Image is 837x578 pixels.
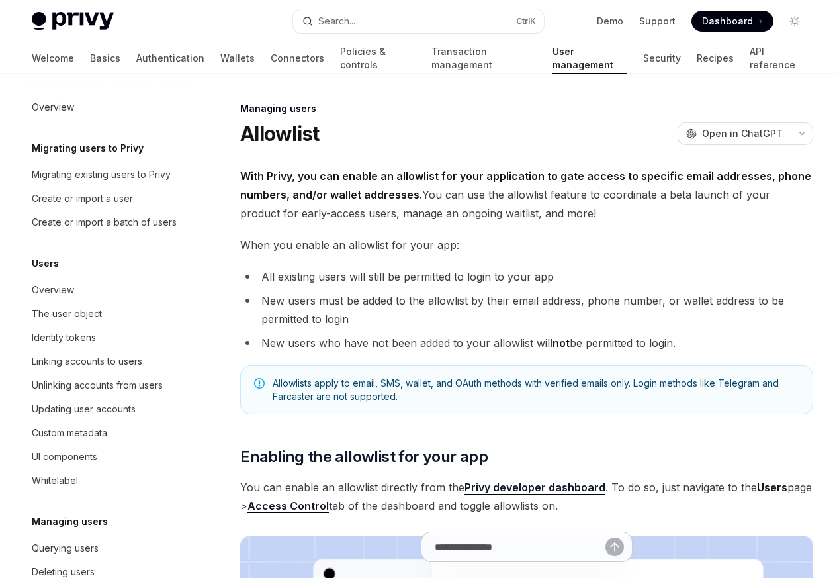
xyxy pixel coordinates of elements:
[90,42,120,74] a: Basics
[273,377,799,403] span: Allowlists apply to email, SMS, wallet, and OAuth methods with verified emails only. Login method...
[240,122,319,146] h1: Allowlist
[220,42,255,74] a: Wallets
[32,282,74,298] div: Overview
[464,481,605,495] a: Privy developer dashboard
[431,42,536,74] a: Transaction management
[240,291,813,328] li: New users must be added to the allowlist by their email address, phone number, or wallet address ...
[254,378,265,389] svg: Note
[32,449,97,465] div: UI components
[240,236,813,254] span: When you enable an allowlist for your app:
[21,536,191,560] a: Querying users
[552,336,570,350] strong: not
[240,169,811,201] strong: With Privy, you can enable an allowlist for your application to gate access to specific email add...
[293,9,544,33] button: Open search
[702,127,783,140] span: Open in ChatGPT
[643,42,681,74] a: Security
[21,421,191,445] a: Custom metadata
[240,102,813,115] div: Managing users
[21,350,191,373] a: Linking accounts to users
[32,330,96,346] div: Identity tokens
[21,445,191,469] a: UI components
[21,278,191,302] a: Overview
[32,256,59,271] h5: Users
[271,42,324,74] a: Connectors
[32,401,136,417] div: Updating user accounts
[32,99,74,115] div: Overview
[691,11,773,32] a: Dashboard
[21,397,191,421] a: Updating user accounts
[32,354,142,369] div: Linking accounts to users
[702,15,753,28] span: Dashboard
[32,473,78,489] div: Whitelabel
[21,373,191,397] a: Unlinking accounts from users
[240,478,813,515] span: You can enable an allowlist directly from the . To do so, just navigate to the page > tab of the ...
[340,42,416,74] a: Policies & controls
[32,215,177,230] div: Create or import a batch of users
[639,15,676,28] a: Support
[678,122,791,145] button: Open in ChatGPT
[32,140,144,156] h5: Migrating users to Privy
[516,16,536,26] span: Ctrl K
[784,11,805,32] button: Toggle dark mode
[21,187,191,211] a: Create or import a user
[757,481,787,494] strong: Users
[552,42,628,74] a: User management
[32,514,108,530] h5: Managing users
[21,211,191,234] a: Create or import a batch of users
[435,532,605,561] input: Ask a question...
[697,42,734,74] a: Recipes
[21,302,191,326] a: The user object
[32,42,74,74] a: Welcome
[240,267,813,286] li: All existing users will still be permitted to login to your app
[605,538,624,556] button: Send message
[32,377,163,393] div: Unlinking accounts from users
[32,167,171,183] div: Migrating existing users to Privy
[240,334,813,352] li: New users who have not been added to your allowlist will be permitted to login.
[21,95,191,119] a: Overview
[240,167,813,222] span: You can use the allowlist feature to coordinate a beta launch of your product for early-access us...
[21,326,191,350] a: Identity tokens
[750,42,805,74] a: API reference
[32,306,102,322] div: The user object
[21,163,191,187] a: Migrating existing users to Privy
[597,15,623,28] a: Demo
[21,469,191,493] a: Whitelabel
[32,191,133,207] div: Create or import a user
[32,12,114,30] img: light logo
[247,499,329,513] a: Access Control
[32,425,107,441] div: Custom metadata
[318,13,355,29] div: Search...
[240,446,488,467] span: Enabling the allowlist for your app
[136,42,204,74] a: Authentication
[32,540,99,556] div: Querying users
